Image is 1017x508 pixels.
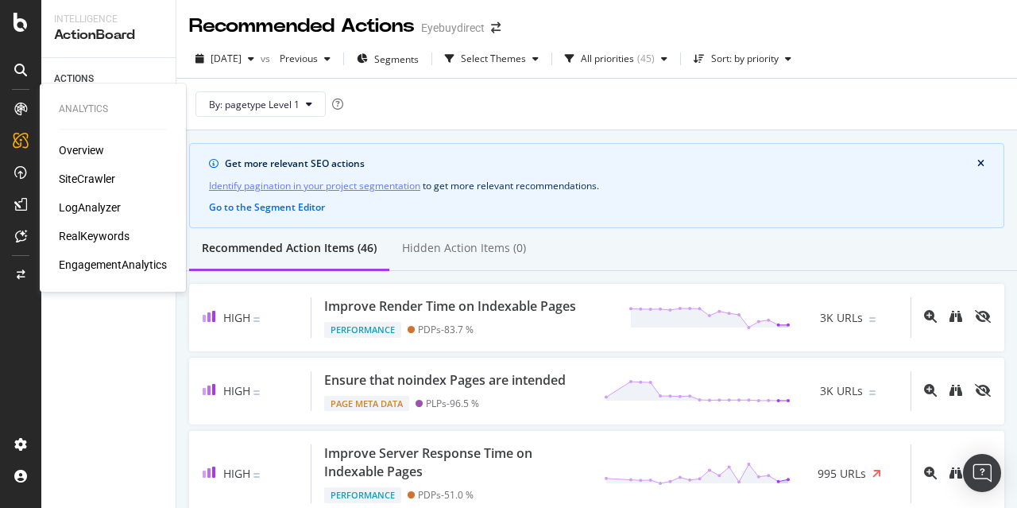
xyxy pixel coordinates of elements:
span: 3K URLs [820,383,863,399]
button: Sort: by priority [687,46,798,72]
div: binoculars [949,467,962,479]
div: ACTIONS [54,71,94,87]
div: info banner [189,143,1004,228]
div: Improve Server Response Time on Indexable Pages [324,444,585,481]
div: Eyebuydirect [421,20,485,36]
div: Page Meta Data [324,396,409,412]
span: Previous [273,52,318,65]
div: Sort: by priority [711,54,779,64]
span: 3K URLs [820,310,863,326]
a: SiteCrawler [59,171,115,187]
div: Get more relevant SEO actions [225,157,977,171]
div: ( 45 ) [637,54,655,64]
div: PDPs - 83.7 % [418,324,474,335]
a: binoculars [949,385,962,398]
a: Overview [59,142,104,158]
div: PLPs - 96.5 % [426,397,479,409]
button: Previous [273,46,337,72]
div: magnifying-glass-plus [924,310,937,323]
button: All priorities(45) [559,46,674,72]
span: High [223,466,250,481]
a: LogAnalyzer [59,200,121,215]
div: magnifying-glass-plus [924,384,937,397]
span: Segments [374,52,419,66]
button: [DATE] [189,46,261,72]
span: By: pagetype Level 1 [209,98,300,111]
img: Equal [253,473,260,478]
span: 995 URLs [818,466,866,482]
img: Equal [253,317,260,322]
div: to get more relevant recommendations . [209,177,984,194]
img: Equal [869,317,876,322]
a: RealKeywords [59,228,130,244]
a: ACTIONS [54,71,164,87]
span: vs [261,52,273,65]
span: High [223,383,250,398]
a: binoculars [949,311,962,324]
span: High [223,310,250,325]
button: Segments [350,46,425,72]
img: Equal [253,390,260,395]
div: binoculars [949,310,962,323]
a: binoculars [949,467,962,481]
div: Intelligence [54,13,163,26]
div: All priorities [581,54,634,64]
div: Recommended Action Items (46) [202,240,377,256]
button: Select Themes [439,46,545,72]
span: 2025 Aug. 31st [211,52,242,65]
img: Equal [869,390,876,395]
div: eye-slash [975,310,991,323]
div: Recommended Actions [189,13,415,40]
div: binoculars [949,384,962,397]
div: magnifying-glass-plus [924,467,937,479]
div: arrow-right-arrow-left [491,22,501,33]
div: Select Themes [461,54,526,64]
div: Analytics [59,103,167,116]
button: close banner [973,153,988,174]
button: By: pagetype Level 1 [195,91,326,117]
div: Improve Render Time on Indexable Pages [324,297,576,316]
button: Go to the Segment Editor [209,200,325,215]
div: PDPs - 51.0 % [418,489,474,501]
div: Ensure that noindex Pages are intended [324,371,566,390]
a: EngagementAnalytics [59,257,167,273]
div: Performance [324,487,401,503]
div: eye-slash [975,384,991,397]
div: Performance [324,322,401,338]
div: Hidden Action Items (0) [402,240,526,256]
div: ActionBoard [54,26,163,45]
div: Open Intercom Messenger [963,454,1001,492]
a: Identify pagination in your project segmentation [209,177,420,194]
